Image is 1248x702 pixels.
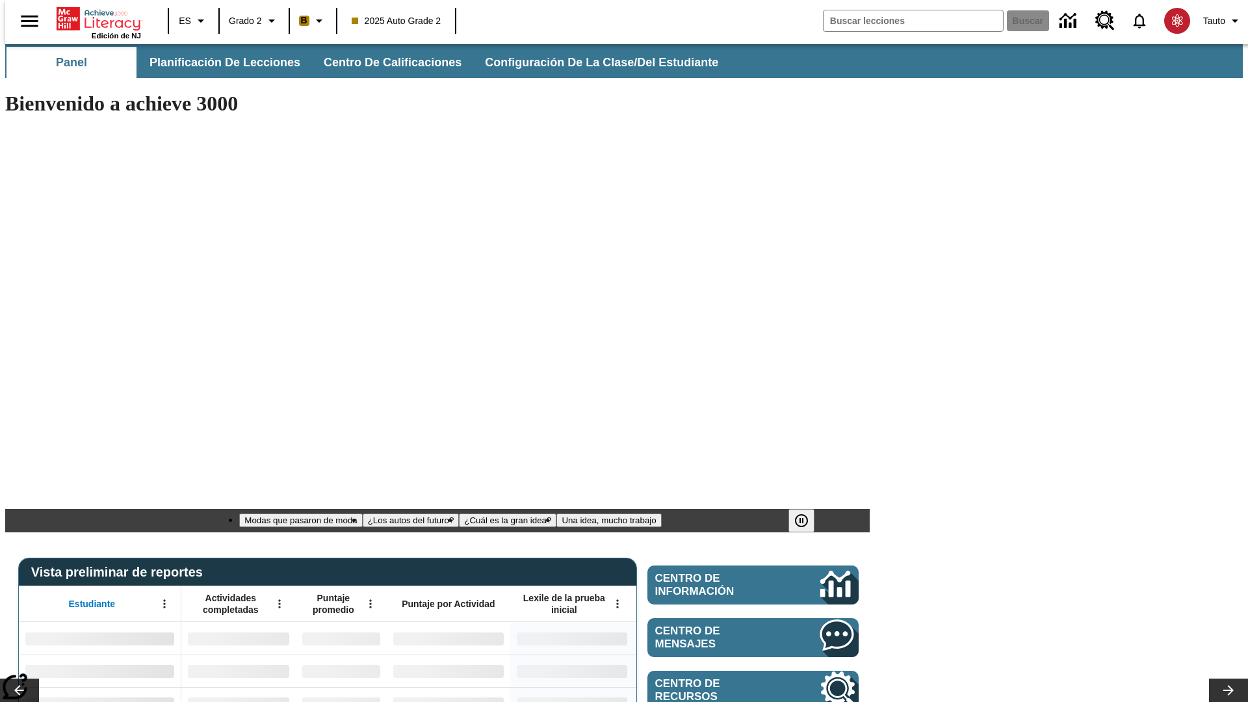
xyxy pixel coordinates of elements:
[1198,9,1248,32] button: Perfil/Configuración
[188,592,274,616] span: Actividades completadas
[1203,14,1225,28] span: Tauto
[296,622,387,655] div: Sin datos,
[296,655,387,687] div: Sin datos,
[6,47,136,78] button: Panel
[301,12,307,29] span: B
[788,509,814,532] button: Pausar
[608,594,627,614] button: Abrir menú
[57,6,141,32] a: Portada
[361,594,380,614] button: Abrir menú
[1156,4,1198,38] button: Escoja un nuevo avatar
[173,9,214,32] button: Lenguaje: ES, Selecciona un idioma
[179,14,191,28] span: ES
[459,513,556,527] button: Diapositiva 3 ¿Cuál es la gran idea?
[655,625,781,651] span: Centro de mensajes
[517,592,612,616] span: Lexile de la prueba inicial
[239,513,362,527] button: Diapositiva 1 Modas que pasaron de moda
[181,655,296,687] div: Sin datos,
[5,92,870,116] h1: Bienvenido a achieve 3000
[31,565,209,580] span: Vista preliminar de reportes
[788,509,827,532] div: Pausar
[324,55,461,70] span: Centro de calificaciones
[139,47,311,78] button: Planificación de lecciones
[294,9,332,32] button: Boost El color de la clase es anaranjado claro. Cambiar el color de la clase.
[1087,3,1123,38] a: Centro de recursos, Se abrirá en una pestaña nueva.
[302,592,365,616] span: Puntaje promedio
[313,47,472,78] button: Centro de calificaciones
[270,594,289,614] button: Abrir menú
[1123,4,1156,38] a: Notificaciones
[647,618,859,657] a: Centro de mensajes
[155,594,174,614] button: Abrir menú
[224,9,285,32] button: Grado: Grado 2, Elige un grado
[56,55,87,70] span: Panel
[485,55,718,70] span: Configuración de la clase/del estudiante
[57,5,141,40] div: Portada
[69,598,116,610] span: Estudiante
[824,10,1003,31] input: Buscar campo
[556,513,661,527] button: Diapositiva 4 Una idea, mucho trabajo
[10,2,49,40] button: Abrir el menú lateral
[647,565,859,604] a: Centro de información
[1052,3,1087,39] a: Centro de información
[474,47,729,78] button: Configuración de la clase/del estudiante
[92,32,141,40] span: Edición de NJ
[5,44,1243,78] div: Subbarra de navegación
[402,598,495,610] span: Puntaje por Actividad
[5,47,730,78] div: Subbarra de navegación
[229,14,262,28] span: Grado 2
[181,622,296,655] div: Sin datos,
[363,513,460,527] button: Diapositiva 2 ¿Los autos del futuro?
[1209,679,1248,702] button: Carrusel de lecciones, seguir
[352,14,441,28] span: 2025 Auto Grade 2
[149,55,300,70] span: Planificación de lecciones
[1164,8,1190,34] img: avatar image
[655,572,777,598] span: Centro de información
